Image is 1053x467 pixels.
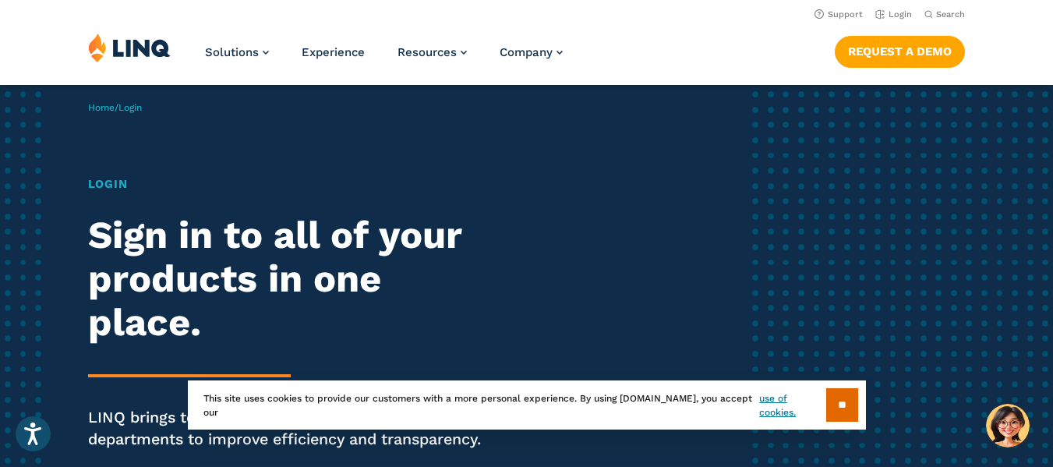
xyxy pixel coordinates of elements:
h1: Login [88,175,494,193]
a: Company [500,45,563,59]
img: LINQ | K‑12 Software [88,33,171,62]
nav: Primary Navigation [205,33,563,84]
span: Search [936,9,965,19]
nav: Button Navigation [835,33,965,67]
span: Login [118,102,142,113]
span: / [88,102,142,113]
span: Company [500,45,553,59]
div: This site uses cookies to provide our customers with a more personal experience. By using [DOMAIN... [188,380,866,430]
a: Solutions [205,45,269,59]
span: Solutions [205,45,259,59]
a: Home [88,102,115,113]
a: Resources [398,45,467,59]
button: Hello, have a question? Let’s chat. [986,404,1030,448]
a: Login [875,9,912,19]
a: use of cookies. [759,391,825,419]
span: Resources [398,45,457,59]
button: Open Search Bar [924,9,965,20]
h2: Sign in to all of your products in one place. [88,214,494,345]
a: Support [814,9,863,19]
a: Experience [302,45,365,59]
a: Request a Demo [835,36,965,67]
